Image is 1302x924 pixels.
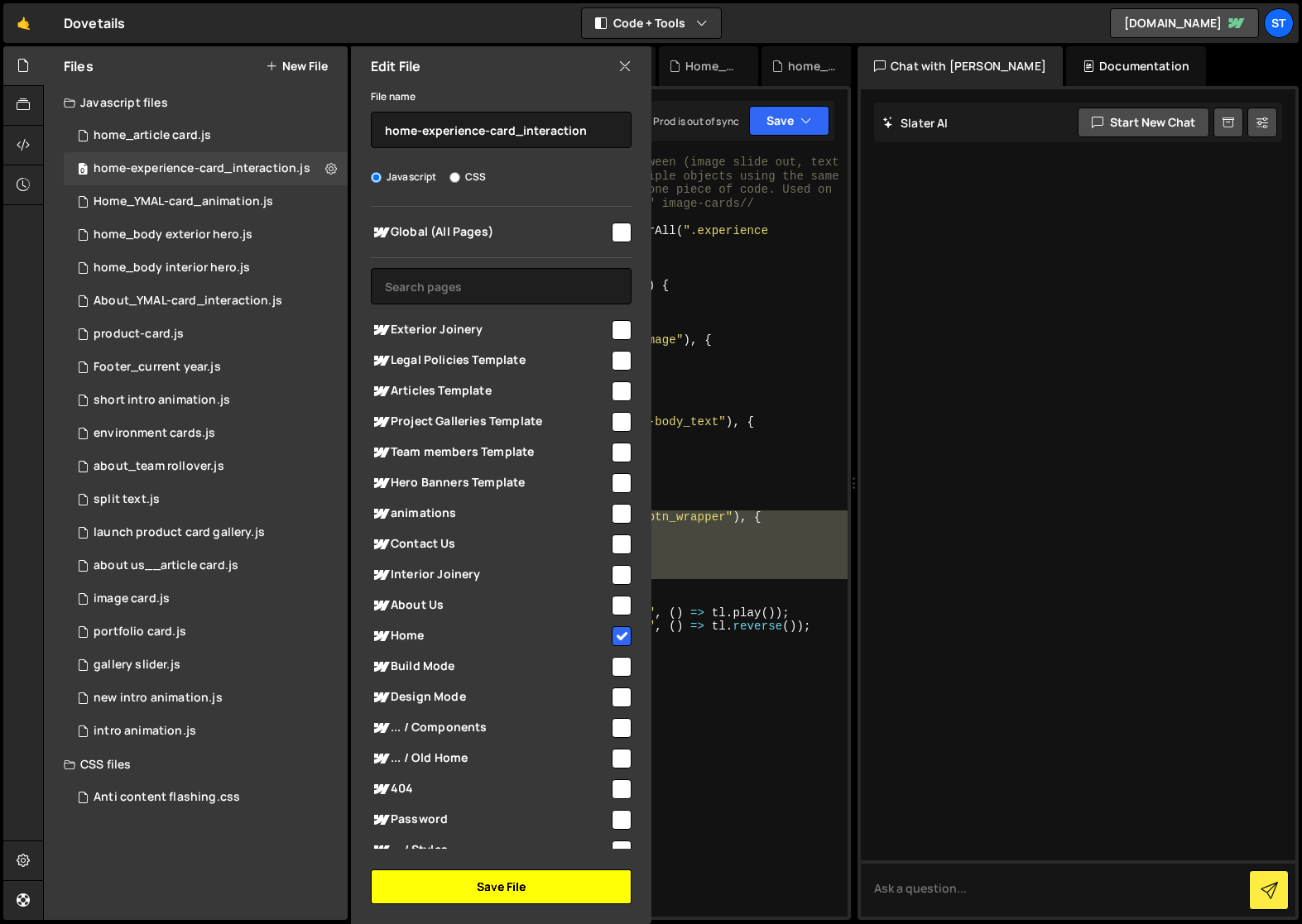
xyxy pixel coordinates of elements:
div: home_article card.js [64,119,348,152]
div: 15113/42276.js [64,516,348,549]
span: Team members Template [371,443,609,462]
div: Footer_current year.js [94,360,221,375]
div: Dovetails [64,13,125,33]
div: short intro animation.js [94,393,230,408]
div: Documentation [1066,46,1206,86]
span: Project Galleries Template [371,412,609,432]
label: CSS [449,169,486,185]
div: About_YMAL-card_interaction.js [64,285,348,318]
div: home_body exterior hero.js [788,58,841,74]
div: 15113/43395.js [64,384,348,417]
input: Name [371,112,632,148]
div: Javascript files [44,86,348,119]
span: 404 [371,779,609,799]
div: 15113/39522.js [64,417,348,450]
div: Home_YMAL-card_animation.js [64,185,348,218]
div: home_body exterior hero.js [94,227,252,242]
div: portfolio card.js [94,625,186,639]
div: Home_YMAL-card_animation.js [94,194,273,209]
span: Exterior Joinery [371,320,609,340]
label: Javascript [371,169,437,185]
div: environment cards.js [94,426,215,441]
div: CSS files [44,748,348,781]
span: Hero Banners Template [371,473,609,493]
div: 15113/39807.js [64,715,348,748]
div: intro animation.js [94,724,196,739]
span: Build Mode [371,657,609,677]
a: St [1264,8,1294,38]
span: Legal Policies Template [371,351,609,371]
div: about us__article card.js [64,549,348,582]
span: Design Mode [371,687,609,707]
div: home_body interior hero.js [94,261,250,275]
a: 🤙 [3,3,44,43]
input: Search pages [371,268,632,304]
span: ... / Styles [371,840,609,860]
div: About_YMAL-card_interaction.js [94,294,282,309]
h2: Slater AI [882,115,949,131]
div: gallery slider.js [94,658,180,673]
button: Code + Tools [582,8,721,38]
div: product-card.js [94,327,184,342]
div: image card.js [94,591,170,606]
div: home_article card.js [94,128,211,143]
span: About Us [371,596,609,615]
span: Articles Template [371,381,609,401]
span: Home [371,626,609,646]
div: home_body exterior hero.js [64,218,348,251]
span: 0 [78,164,88,177]
label: File name [371,89,416,105]
a: [DOMAIN_NAME] [1110,8,1259,38]
div: about_team rollover.js [94,459,224,474]
div: home_body interior hero.js [64,251,348,285]
span: ... / Components [371,718,609,738]
h2: Edit File [371,57,420,75]
div: Anti content flashing.css [94,790,240,805]
div: 15113/41064.js [64,649,348,682]
div: about_team rollover.js [64,450,348,483]
div: 15113/42595.js [64,682,348,715]
div: 15113/39517.js [64,582,348,615]
div: 15113/39563.js [64,615,348,649]
span: Interior Joinery [371,565,609,585]
div: Footer_current year.js [64,351,348,384]
span: animations [371,504,609,524]
div: split text.js [94,492,160,507]
input: Javascript [371,172,382,183]
span: Contact Us [371,534,609,554]
div: 15113/39528.js [64,483,348,516]
div: home-experience-card_interaction.js [94,161,310,176]
input: CSS [449,172,460,183]
span: Global (All Pages) [371,223,609,242]
span: Password [371,810,609,830]
div: launch product card gallery.js [94,525,265,540]
div: new intro animation.js [94,691,223,706]
div: Chat with [PERSON_NAME] [858,46,1063,86]
button: New File [266,60,328,73]
div: 15113/44504.css [64,781,348,814]
button: Save File [371,869,632,904]
div: about us__article card.js [94,558,238,573]
button: Start new chat [1078,108,1209,137]
div: Prod is out of sync [653,114,739,128]
span: ... / Old Home [371,749,609,768]
div: Home_YMAL-card_animation.js [685,58,738,74]
div: home-experience-card_interaction.js [64,152,348,185]
div: 15113/42183.js [64,318,348,351]
h2: Files [64,57,94,75]
button: Save [749,106,829,136]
